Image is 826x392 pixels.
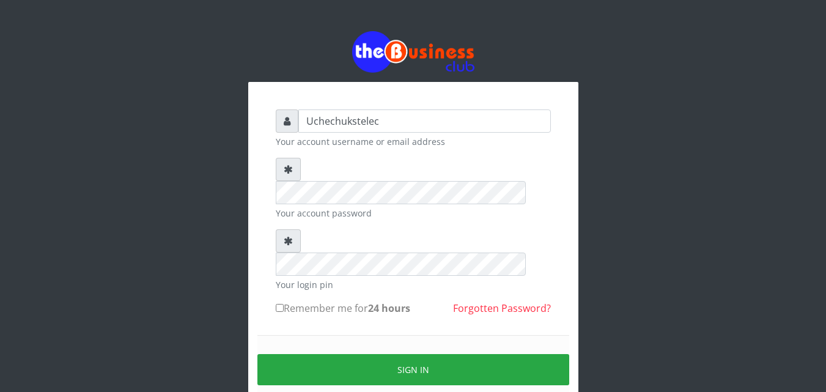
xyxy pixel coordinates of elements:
[276,207,551,220] small: Your account password
[276,304,284,312] input: Remember me for24 hours
[276,278,551,291] small: Your login pin
[368,301,410,315] b: 24 hours
[257,354,569,385] button: Sign in
[298,109,551,133] input: Username or email address
[276,301,410,316] label: Remember me for
[276,135,551,148] small: Your account username or email address
[453,301,551,315] a: Forgotten Password?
